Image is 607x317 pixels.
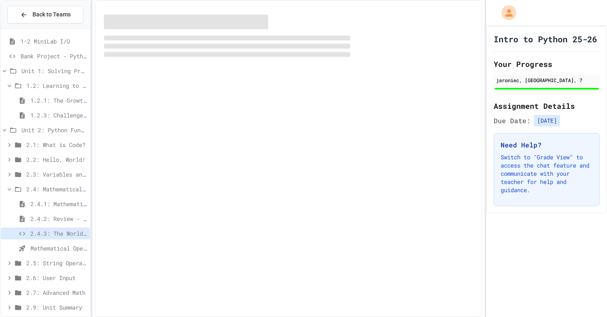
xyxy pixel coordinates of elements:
div: My Account [493,3,518,22]
span: 1.2.3: Challenge Problem - The Bridge [30,111,87,119]
p: Switch to "Grade View" to access the chat feature and communicate with your teacher for help and ... [501,153,593,194]
div: jaroniec, [GEOGRAPHIC_DATA], 7 [496,76,597,84]
span: Unit 1: Solving Problems in Computer Science [21,67,87,75]
span: 2.6: User Input [26,273,87,282]
button: Back to Teams [7,6,83,23]
h1: Intro to Python 25-26 [494,33,597,45]
span: [DATE] [534,115,560,126]
span: 2.4.2: Review - Mathematical Operators [30,214,87,223]
span: 2.4: Mathematical Operators [26,185,87,193]
span: Mathematical Operators - Quiz [30,244,87,253]
span: 2.2: Hello, World! [26,155,87,164]
span: 1.2.1: The Growth Mindset [30,96,87,105]
span: 2.1: What is Code? [26,140,87,149]
span: 2.3: Variables and Data Types [26,170,87,179]
span: 1-2 MiniLab I/O [21,37,87,46]
span: Bank Project - Python [21,52,87,60]
span: 2.5: String Operators [26,259,87,267]
span: Due Date: [494,116,531,126]
span: Back to Teams [32,10,71,19]
h3: Need Help? [501,140,593,150]
span: Unit 2: Python Fundamentals [21,126,87,134]
span: 2.7: Advanced Math [26,288,87,297]
span: 2.4.3: The World's Worst [PERSON_NAME] Market [30,229,87,238]
h2: Your Progress [494,58,600,70]
h2: Assignment Details [494,100,600,112]
span: 2.4.1: Mathematical Operators [30,200,87,208]
span: 2.9: Unit Summary [26,303,87,312]
span: 1.2: Learning to Solve Hard Problems [26,81,87,90]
